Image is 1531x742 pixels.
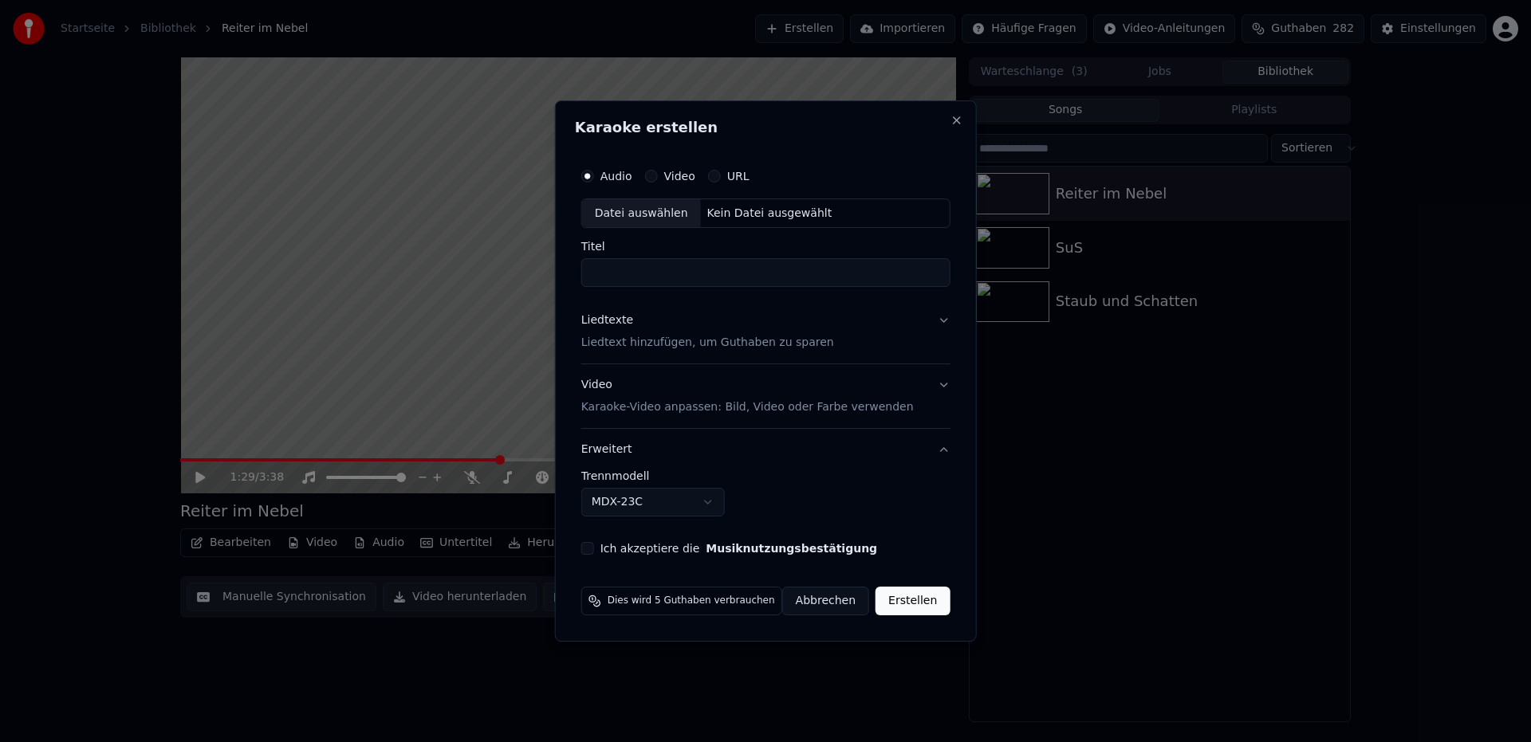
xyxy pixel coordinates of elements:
[581,336,834,351] p: Liedtext hinzufügen, um Guthaben zu sparen
[600,171,632,182] label: Audio
[581,378,914,416] div: Video
[581,470,950,481] label: Trennmodell
[581,241,950,253] label: Titel
[706,543,877,554] button: Ich akzeptiere die
[727,171,750,182] label: URL
[663,171,695,182] label: Video
[782,587,869,615] button: Abbrechen
[581,313,633,329] div: Liedtexte
[600,543,877,554] label: Ich akzeptiere die
[876,587,950,615] button: Erstellen
[581,399,914,415] p: Karaoke-Video anpassen: Bild, Video oder Farbe verwenden
[581,365,950,429] button: VideoKaraoke-Video anpassen: Bild, Video oder Farbe verwenden
[581,470,950,529] div: Erweitert
[581,429,950,470] button: Erweitert
[582,199,701,228] div: Datei auswählen
[701,206,839,222] div: Kein Datei ausgewählt
[608,595,775,607] span: Dies wird 5 Guthaben verbrauchen
[575,120,957,135] h2: Karaoke erstellen
[581,300,950,364] button: LiedtexteLiedtext hinzufügen, um Guthaben zu sparen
